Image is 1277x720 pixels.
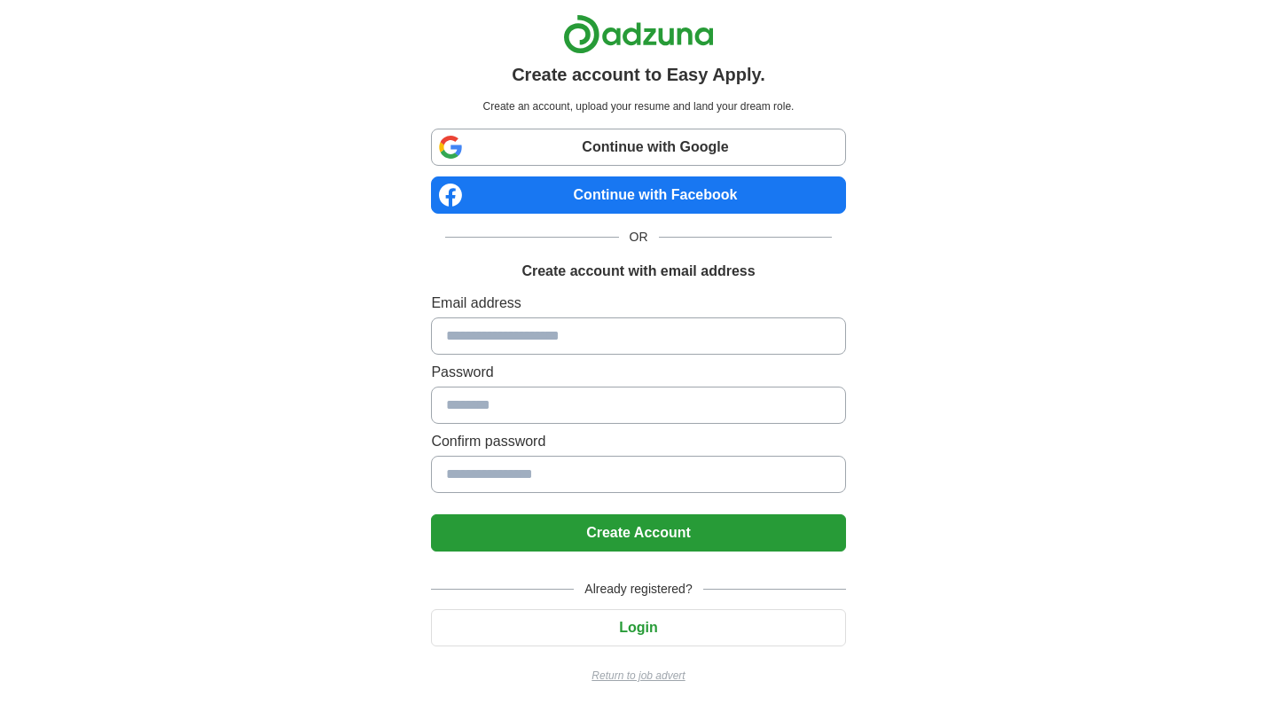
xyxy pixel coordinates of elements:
a: Login [431,620,845,635]
h1: Create account with email address [521,261,755,282]
button: Create Account [431,514,845,552]
span: Already registered? [574,580,702,599]
a: Continue with Facebook [431,176,845,214]
label: Password [431,362,845,383]
label: Confirm password [431,431,845,452]
span: OR [619,228,659,247]
p: Create an account, upload your resume and land your dream role. [435,98,842,114]
img: Adzuna logo [563,14,714,54]
button: Login [431,609,845,646]
label: Email address [431,293,845,314]
a: Return to job advert [431,668,845,684]
a: Continue with Google [431,129,845,166]
h1: Create account to Easy Apply. [512,61,765,88]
